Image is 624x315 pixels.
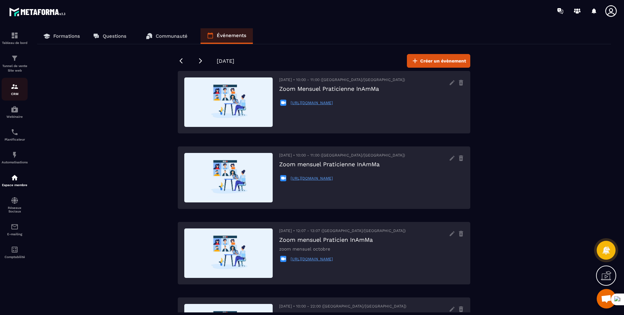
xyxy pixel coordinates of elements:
[11,246,19,253] img: accountant
[53,33,80,39] p: Formations
[2,255,28,259] p: Comptabilité
[184,228,273,278] img: default event img
[2,41,28,45] p: Tableau de bord
[11,151,19,159] img: automations
[139,28,194,44] a: Communauté
[2,192,28,218] a: social-networksocial-networkRéseaux Sociaux
[279,85,405,92] h3: Zoom Mensuel Praticienne InAmMa
[2,183,28,187] p: Espace membre
[11,174,19,182] img: automations
[2,146,28,169] a: automationsautomationsAutomatisations
[11,105,19,113] img: automations
[11,83,19,90] img: formation
[2,206,28,213] p: Réseaux Sociaux
[156,33,188,39] p: Communauté
[2,160,28,164] p: Automatisations
[2,64,28,73] p: Tunnel de vente Site web
[11,223,19,231] img: email
[37,28,86,44] a: Formations
[11,197,19,204] img: social-network
[407,54,470,68] button: Créer un évènement
[279,77,405,82] span: [DATE] • 10:00 - 11:00 ([GEOGRAPHIC_DATA]/[GEOGRAPHIC_DATA])
[2,241,28,264] a: accountantaccountantComptabilité
[279,228,406,233] span: [DATE] • 12:07 - 13:07 ([GEOGRAPHIC_DATA]/[GEOGRAPHIC_DATA])
[291,176,333,181] a: [URL][DOMAIN_NAME]
[279,304,406,308] span: [DATE] • 10:00 - 22:00 ([GEOGRAPHIC_DATA]/[GEOGRAPHIC_DATA])
[291,257,333,261] a: [URL][DOMAIN_NAME]
[2,169,28,192] a: automationsautomationsEspace membre
[217,58,234,64] span: [DATE]
[2,115,28,118] p: Webinaire
[279,161,405,168] h3: Zoom mensuel Praticienne InAmMa
[279,153,405,157] span: [DATE] • 10:00 - 11:00 ([GEOGRAPHIC_DATA]/[GEOGRAPHIC_DATA])
[86,28,133,44] a: Questions
[103,33,126,39] p: Questions
[420,58,466,64] span: Créer un évènement
[2,78,28,101] a: formationformationCRM
[11,128,19,136] img: scheduler
[291,101,333,105] a: [URL][DOMAIN_NAME]
[2,138,28,141] p: Planificateur
[9,6,68,18] img: logo
[2,27,28,49] a: formationformationTableau de bord
[11,32,19,39] img: formation
[184,153,273,202] img: default event img
[201,28,253,44] a: Événements
[2,101,28,123] a: automationsautomationsWebinaire
[597,289,616,308] div: Mở cuộc trò chuyện
[217,33,246,38] p: Événements
[2,232,28,236] p: E-mailing
[2,123,28,146] a: schedulerschedulerPlanificateur
[279,246,406,252] p: zoom mensuel octobre
[2,218,28,241] a: emailemailE-mailing
[2,49,28,78] a: formationformationTunnel de vente Site web
[11,54,19,62] img: formation
[279,236,406,243] h3: Zoom mensuel Praticien InAmMa
[184,77,273,127] img: default event img
[2,92,28,96] p: CRM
